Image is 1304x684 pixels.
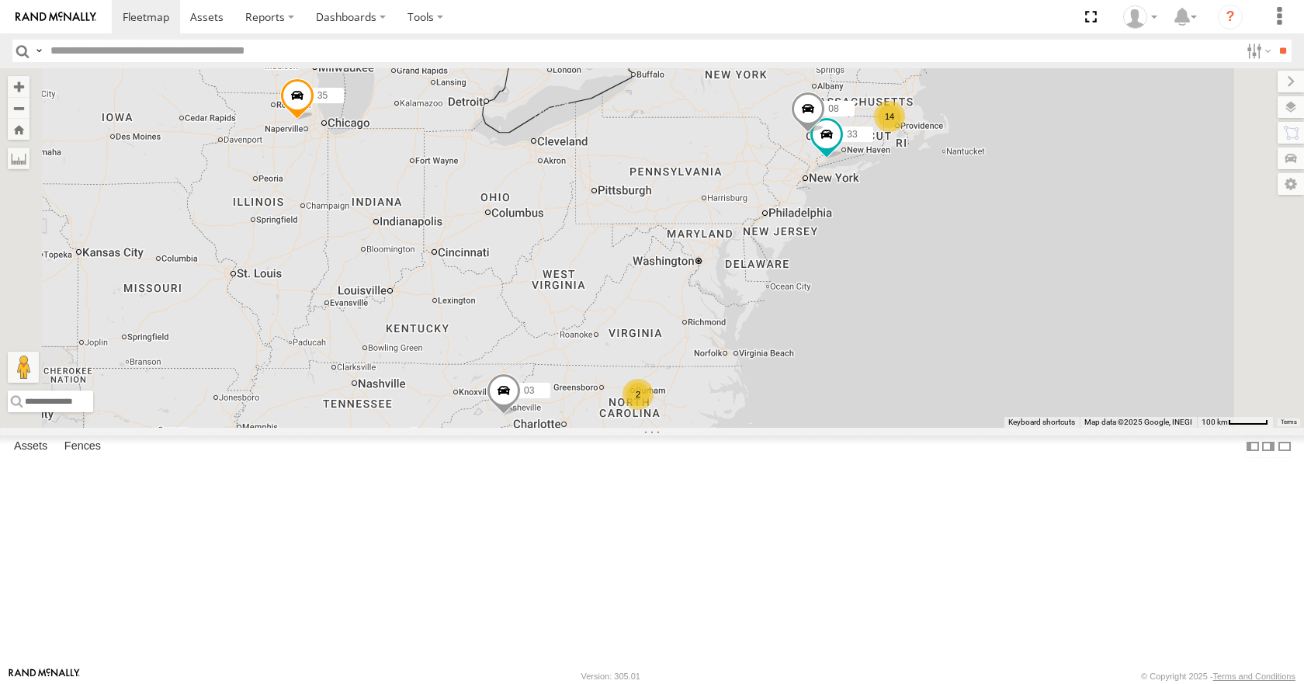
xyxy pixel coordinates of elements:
button: Drag Pegman onto the map to open Street View [8,352,39,383]
div: Version: 305.01 [581,672,640,681]
span: 33 [847,130,857,141]
span: 08 [828,103,838,114]
label: Fences [57,436,109,458]
button: Zoom in [8,76,29,97]
div: © Copyright 2025 - [1141,672,1295,681]
div: Aaron Kuchrawy [1118,5,1163,29]
label: Search Query [33,40,45,62]
label: Measure [8,148,29,169]
span: Map data ©2025 Google, INEGI [1084,418,1192,426]
a: Visit our Website [9,668,80,684]
a: Terms and Conditions [1213,672,1295,681]
label: Dock Summary Table to the Right [1261,436,1276,458]
span: 35 [317,90,328,101]
a: Terms [1281,418,1297,425]
label: Map Settings [1278,173,1304,195]
button: Map Scale: 100 km per 48 pixels [1197,417,1273,428]
button: Zoom out [8,97,29,119]
span: 03 [524,386,534,397]
label: Dock Summary Table to the Left [1245,436,1261,458]
div: 2 [623,379,654,410]
label: Search Filter Options [1240,40,1274,62]
button: Keyboard shortcuts [1008,417,1075,428]
span: 100 km [1202,418,1228,426]
label: Hide Summary Table [1277,436,1292,458]
div: 14 [874,101,905,132]
button: Zoom Home [8,119,29,140]
label: Assets [6,436,55,458]
img: rand-logo.svg [16,12,96,23]
i: ? [1218,5,1243,30]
